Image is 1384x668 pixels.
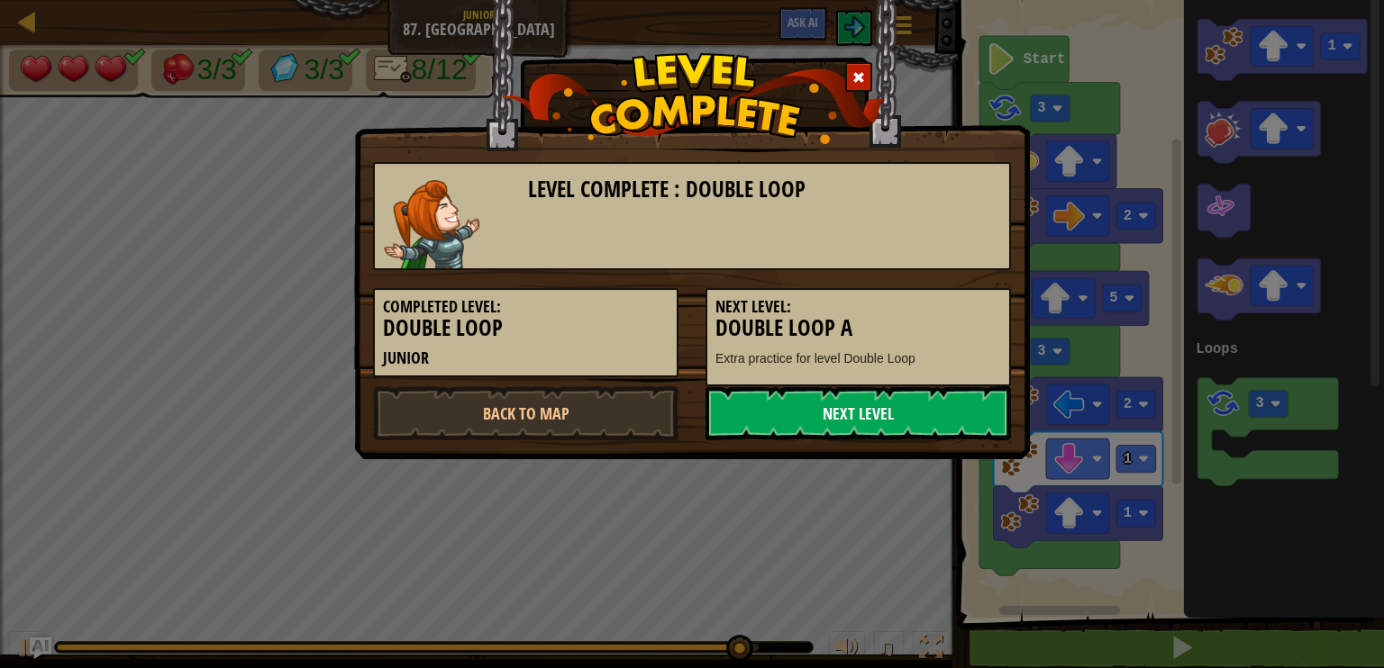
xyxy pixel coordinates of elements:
[715,349,1001,367] p: Extra practice for level Double Loop
[384,180,480,268] img: captain.png
[706,386,1011,440] a: Next Level
[715,298,1001,316] h5: Next Level:
[373,386,678,440] a: Back to Map
[528,177,1001,202] h3: Level Complete : Double Loop
[715,316,1001,340] h3: Double Loop A
[383,316,669,340] h3: Double Loop
[383,298,669,316] h5: Completed Level:
[499,53,886,144] img: level_complete.png
[383,349,669,367] h5: Junior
